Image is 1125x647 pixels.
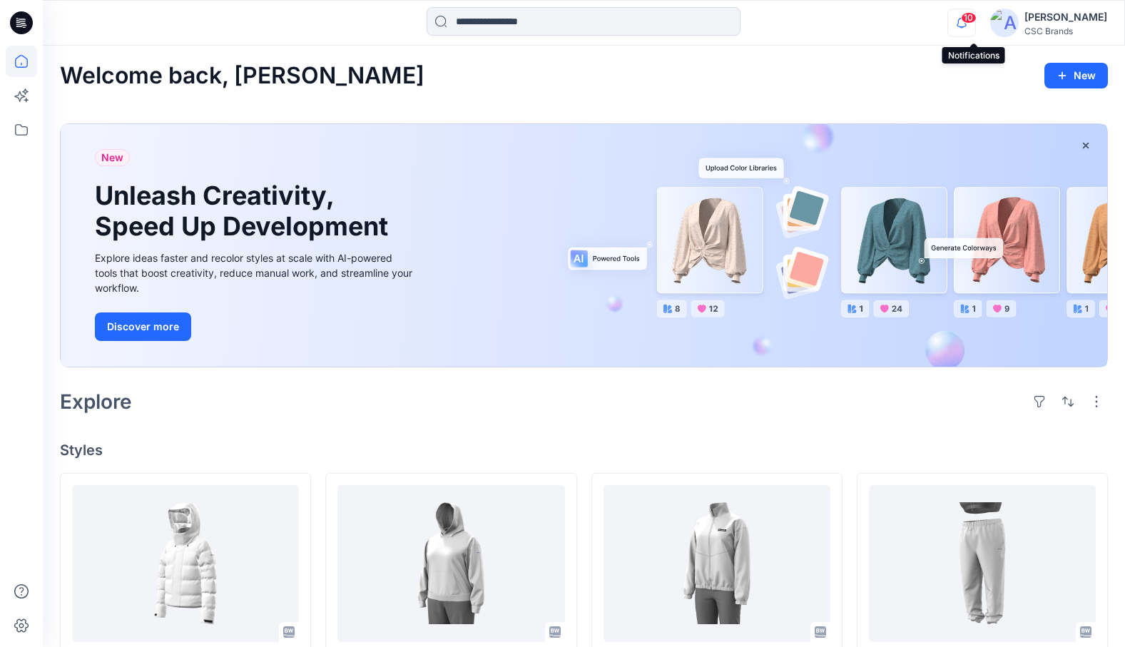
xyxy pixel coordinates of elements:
[101,149,123,166] span: New
[869,485,1096,642] a: F6WS217434_F26_PLSREG
[60,63,424,89] h2: Welcome back, [PERSON_NAME]
[961,12,977,24] span: 10
[1024,26,1107,36] div: CSC Brands
[604,485,830,642] a: F6WS217609_SW26W3106_F26_GLREG
[95,180,394,242] h1: Unleash Creativity, Speed Up Development
[95,312,416,341] a: Discover more
[1024,9,1107,26] div: [PERSON_NAME]
[1044,63,1108,88] button: New
[337,485,564,642] a: F6WS217439_F26_PLSREG
[60,442,1108,459] h4: Styles
[95,312,191,341] button: Discover more
[990,9,1019,37] img: avatar
[72,485,299,642] a: F6WO217083_F26_PAREG
[60,390,132,413] h2: Explore
[95,250,416,295] div: Explore ideas faster and recolor styles at scale with AI-powered tools that boost creativity, red...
